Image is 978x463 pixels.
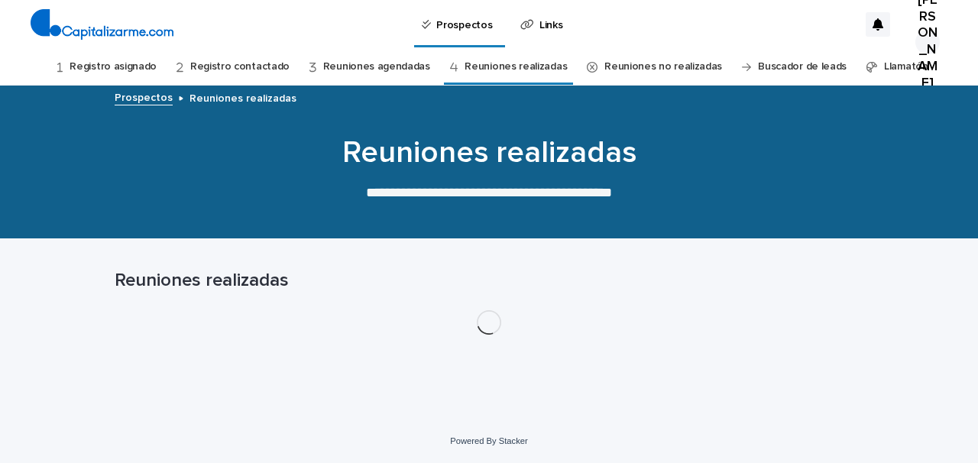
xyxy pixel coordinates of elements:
[323,49,430,85] a: Reuniones agendadas
[115,134,863,171] h1: Reuniones realizadas
[758,49,847,85] a: Buscador de leads
[884,49,928,85] a: Llamatón
[604,49,722,85] a: Reuniones no realizadas
[115,88,173,105] a: Prospectos
[189,89,296,105] p: Reuniones realizadas
[190,49,290,85] a: Registro contactado
[465,49,567,85] a: Reuniones realizadas
[915,30,940,54] div: [PERSON_NAME]
[115,270,863,292] h1: Reuniones realizadas
[450,436,527,445] a: Powered By Stacker
[31,9,173,40] img: 4arMvv9wSvmHTHbXwTim
[70,49,157,85] a: Registro asignado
